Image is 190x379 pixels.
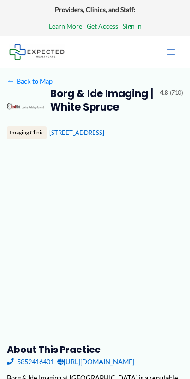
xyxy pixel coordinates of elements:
a: [STREET_ADDRESS] [49,129,104,136]
strong: Providers, Clinics, and Staff: [55,6,136,13]
button: Main menu toggle [161,42,181,62]
a: Sign In [123,20,142,32]
a: Get Access [87,20,118,32]
a: ←Back to Map [7,75,53,87]
a: Learn More [49,20,82,32]
img: Expected Healthcare Logo - side, dark font, small [9,44,65,60]
div: Imaging Clinic [7,126,47,139]
a: 5852416401 [7,356,54,368]
a: [URL][DOMAIN_NAME] [57,356,134,368]
h2: Borg & Ide Imaging | White Spruce [50,87,154,114]
span: (710) [170,87,183,99]
span: 4.8 [160,87,168,99]
h3: About this practice [7,344,184,356]
span: ← [7,77,15,85]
